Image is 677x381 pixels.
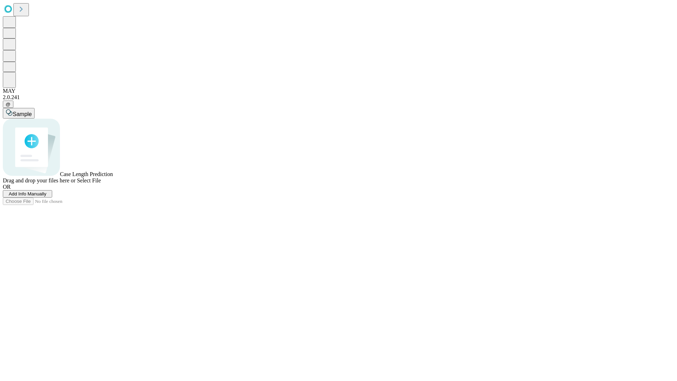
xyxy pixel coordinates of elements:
span: Sample [13,111,32,117]
span: Case Length Prediction [60,171,113,177]
span: @ [6,102,11,107]
div: MAY [3,88,674,94]
span: OR [3,184,11,190]
span: Drag and drop your files here or [3,177,75,183]
span: Select File [77,177,101,183]
div: 2.0.241 [3,94,674,101]
button: @ [3,101,13,108]
button: Sample [3,108,35,119]
span: Add Info Manually [9,191,47,196]
button: Add Info Manually [3,190,52,198]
